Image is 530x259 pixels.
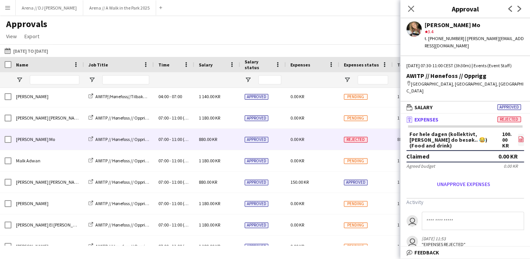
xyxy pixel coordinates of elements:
[3,46,50,55] button: [DATE] to [DATE]
[16,76,23,83] button: Open Filter Menu
[397,243,419,249] span: 1 180.00 KR
[95,94,161,99] span: AWITP//Hønefoss//Tilbakelevering
[95,201,150,206] span: AWITP // Hønefoss // Opprigg
[158,62,169,68] span: Time
[290,201,304,206] span: 0.00 KR
[290,222,304,228] span: 0.00 KR
[24,33,39,40] span: Export
[397,136,416,142] span: 880.00 KR
[397,158,419,163] span: 1 180.00 KR
[172,222,182,228] span: 11:00
[498,152,518,160] div: 0.00 KR
[344,76,351,83] button: Open Filter Menu
[406,81,524,94] div: [GEOGRAPHIC_DATA], [GEOGRAPHIC_DATA], [GEOGRAPHIC_DATA]
[169,201,171,206] span: -
[344,180,367,185] span: Approved
[183,201,197,206] span: (+30m)
[497,104,521,110] span: Approved
[245,115,268,121] span: Approved
[400,114,530,125] mat-expansion-panel-header: ExpensesRejected
[425,28,524,35] div: 3.4
[95,243,150,249] span: AWITP // Hønefoss // Opprigg
[406,199,524,206] h3: Activity
[169,94,171,99] span: -
[199,136,217,142] span: 880.00 KR
[397,222,419,228] span: 1 180.00 KR
[344,115,367,121] span: Pending
[397,115,419,121] span: 1 180.00 KR
[183,158,197,163] span: (+30m)
[258,75,281,84] input: Salary status Filter Input
[400,102,530,113] mat-expansion-panel-header: SalaryApproved
[16,0,83,15] button: Arena // DJ [PERSON_NAME]
[199,179,217,185] span: 880.00 KR
[89,76,95,83] button: Open Filter Menu
[406,178,521,190] button: Unapprove expenses
[290,115,304,121] span: 0.00 KR
[6,33,17,40] span: View
[344,201,367,207] span: Pending
[414,249,439,256] span: Feedback
[169,222,171,228] span: -
[89,201,150,206] a: AWITP // Hønefoss // Opprigg
[245,94,268,100] span: Approved
[95,136,150,142] span: AWITP // Hønefoss // Opprigg
[199,62,213,68] span: Salary
[245,244,268,249] span: Approved
[504,163,518,169] div: 0.00 KR
[83,0,156,15] button: Arena // A Walk in the Park 2025
[89,136,150,142] a: AWITP // Hønefoss // Opprigg
[425,21,524,28] div: [PERSON_NAME] Mo
[169,158,171,163] span: -
[425,35,524,49] div: t. [PHONE_NUMBER] | [PERSON_NAME][EMAIL_ADDRESS][DOMAIN_NAME]
[199,115,220,121] span: 1 180.00 KR
[344,158,367,164] span: Pending
[245,222,268,228] span: Approved
[400,247,530,258] mat-expansion-panel-header: Feedback
[172,243,182,249] span: 11:00
[199,222,220,228] span: 1 180.00 KR
[397,201,419,206] span: 1 180.00 KR
[414,104,433,111] span: Salary
[172,136,182,142] span: 11:00
[290,179,309,185] span: 150.00 KR
[89,222,150,228] a: AWITP // Hønefoss // Opprigg
[183,179,197,185] span: (+30m)
[172,179,182,185] span: 11:00
[183,136,197,142] span: (+30m)
[199,201,220,206] span: 1 180.00 KR
[245,158,268,164] span: Approved
[172,201,182,206] span: 11:00
[169,179,171,185] span: -
[245,201,268,207] span: Approved
[183,243,197,249] span: (+30m)
[344,137,367,142] span: Rejected
[422,236,466,241] div: [DATE] 11:53
[30,75,79,84] input: Name Filter Input
[400,4,530,14] h3: Approval
[290,136,304,142] span: 0.00 KR
[414,116,438,123] span: Expenses
[95,158,150,163] span: AWITP // Hønefoss // Opprigg
[406,152,429,160] div: Claimed
[290,158,304,163] span: 0.00 KR
[344,62,379,68] span: Expenses status
[158,158,169,163] span: 07:00
[11,129,84,150] div: [PERSON_NAME] Mo
[245,180,268,185] span: Approved
[183,115,197,121] span: (+30m)
[95,115,150,121] span: AWITP // Hønefoss // Opprigg
[245,137,268,142] span: Approved
[21,31,42,41] a: Export
[11,214,84,235] div: [PERSON_NAME] El [PERSON_NAME]
[199,94,220,99] span: 1 140.00 KR
[406,236,418,247] app-user-avatar: Viktoria Svenskerud
[290,62,310,68] span: Expenses
[406,62,524,69] div: [DATE] 07:30-11:00 CEST (3h30m) | Events (Event Staff)
[95,222,150,228] span: AWITP // Hønefoss // Opprigg
[397,179,419,185] span: 1 030.00 KR
[89,115,150,121] a: AWITP // Hønefoss // Opprigg
[11,236,84,257] div: [PERSON_NAME]
[158,179,169,185] span: 07:00
[95,179,150,185] span: AWITP // Hønefoss // Opprigg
